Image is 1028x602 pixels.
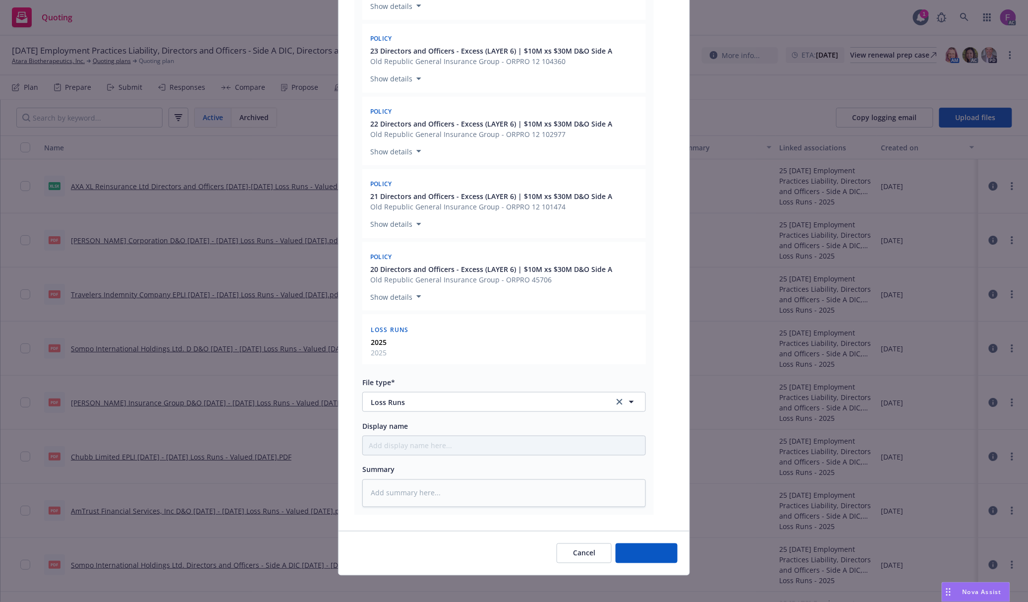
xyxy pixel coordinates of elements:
strong: 2025 [371,337,387,347]
span: Old Republic General Insurance Group - ORPRO 12 102977 [370,129,612,139]
button: Show details [366,145,425,157]
span: Loss Runs [371,397,600,407]
input: Add display name here... [363,436,645,455]
span: Add files [632,548,661,558]
div: Drag to move [942,583,955,602]
span: Summary [362,465,395,474]
span: Policy [370,107,392,116]
span: File type* [362,378,395,387]
button: 20 Directors and Officers - Excess (LAYER 6) | $10M xs $30M D&O Side A [370,264,612,274]
span: Old Republic General Insurance Group - ORPRO 45706 [370,274,612,285]
span: Loss Runs [371,326,409,334]
button: 21 Directors and Officers - Excess (LAYER 6) | $10M xs $30M D&O Side A [370,191,612,201]
button: Cancel [557,543,612,563]
span: Old Republic General Insurance Group - ORPRO 12 104360 [370,56,612,67]
span: Policy [370,34,392,43]
button: Nova Assist [942,582,1010,602]
span: Cancel [573,548,595,558]
span: Nova Assist [963,588,1002,596]
span: 2025 [371,347,387,358]
button: Show details [366,73,425,85]
button: Show details [366,291,425,303]
span: Display name [362,421,408,431]
button: Add files [616,543,678,563]
span: Policy [370,253,392,261]
button: Loss Runsclear selection [362,392,646,412]
button: 23 Directors and Officers - Excess (LAYER 6) | $10M xs $30M D&O Side A [370,46,612,56]
button: 22 Directors and Officers - Excess (LAYER 6) | $10M xs $30M D&O Side A [370,119,612,129]
span: Old Republic General Insurance Group - ORPRO 12 101474 [370,201,612,212]
button: Show details [366,218,425,230]
span: Policy [370,180,392,188]
a: clear selection [614,396,626,408]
